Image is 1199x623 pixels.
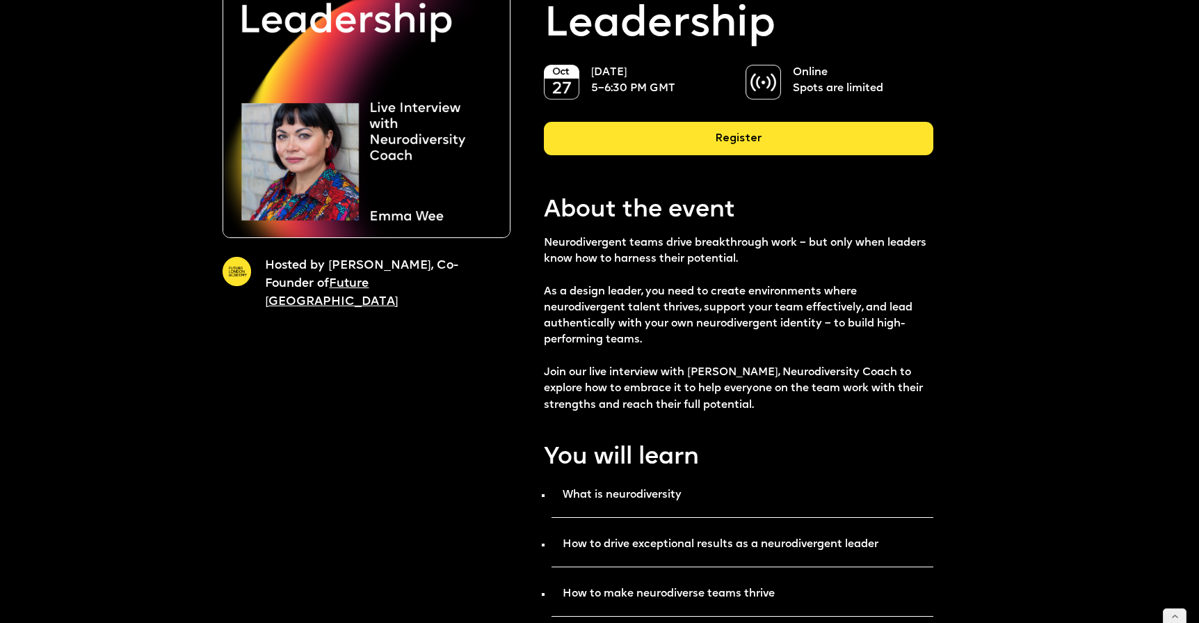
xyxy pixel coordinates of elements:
[544,122,933,166] a: Register
[793,65,933,97] p: Online Spots are limited
[265,278,398,308] a: Future [GEOGRAPHIC_DATA]
[265,257,486,311] p: Hosted by [PERSON_NAME], Co-Founder of
[544,441,933,475] p: You will learn
[544,194,933,228] p: About the event
[563,489,682,500] strong: What is neurodiversity
[223,257,251,285] img: A yellow circle with Future London Academy logo
[591,65,732,97] p: [DATE] 5–6:30 PM GMT
[544,235,933,413] p: Neurodivergent teams drive breakthrough work – but only when leaders know how to harness their po...
[563,539,878,550] strong: How to drive exceptional results as a neurodivergent leader
[544,122,933,155] div: Register
[563,588,775,599] strong: How to make neurodiverse teams thrive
